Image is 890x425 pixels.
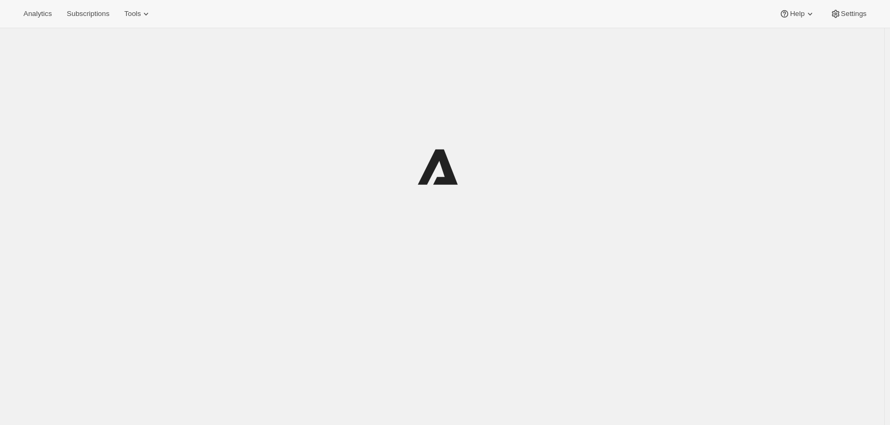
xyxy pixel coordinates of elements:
[824,6,873,21] button: Settings
[773,6,821,21] button: Help
[17,6,58,21] button: Analytics
[67,10,109,18] span: Subscriptions
[790,10,804,18] span: Help
[841,10,867,18] span: Settings
[118,6,158,21] button: Tools
[124,10,141,18] span: Tools
[60,6,116,21] button: Subscriptions
[23,10,52,18] span: Analytics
